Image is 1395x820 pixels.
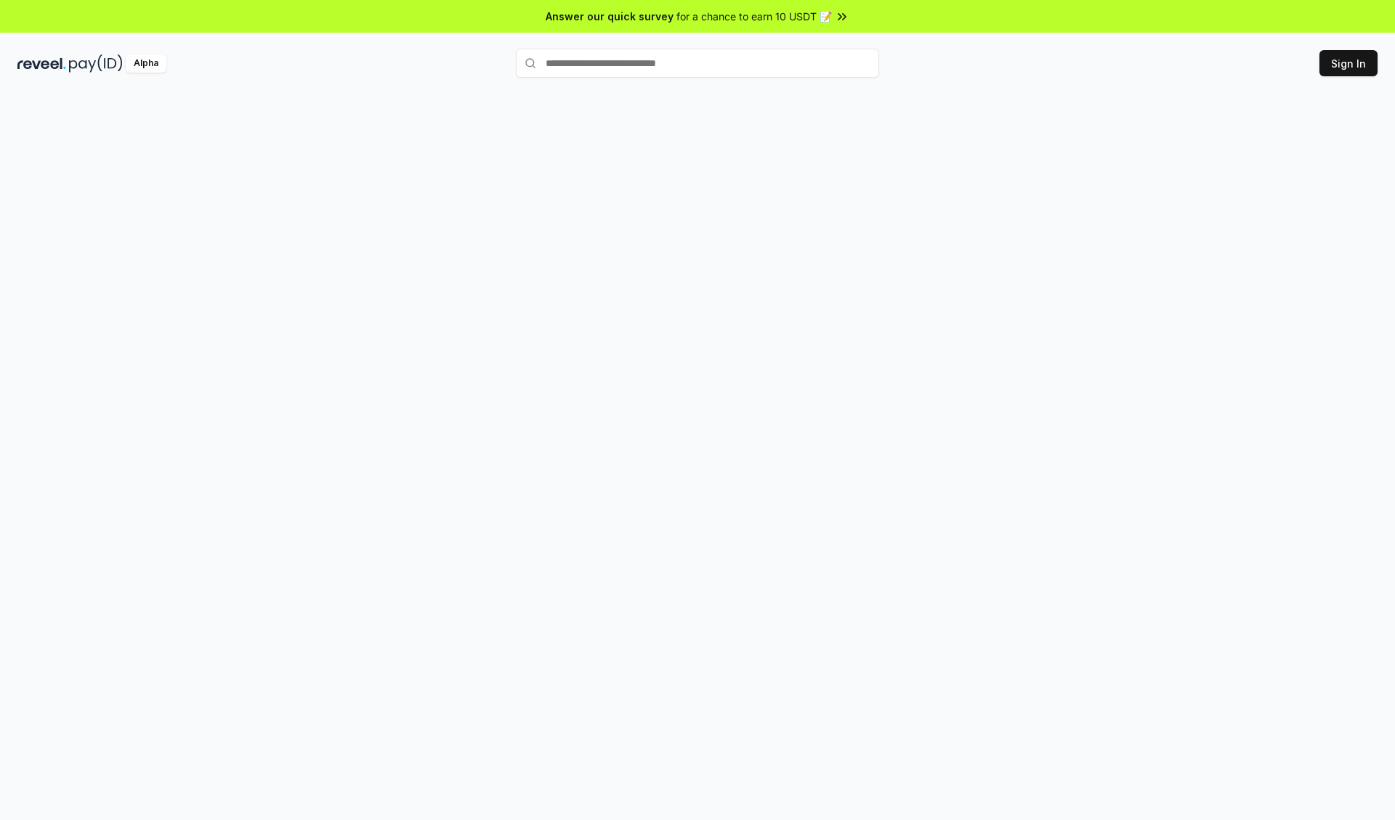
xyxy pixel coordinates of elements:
img: pay_id [69,54,123,73]
img: reveel_dark [17,54,66,73]
div: Alpha [126,54,166,73]
span: for a chance to earn 10 USDT 📝 [676,9,832,24]
button: Sign In [1319,50,1378,76]
span: Answer our quick survey [546,9,674,24]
